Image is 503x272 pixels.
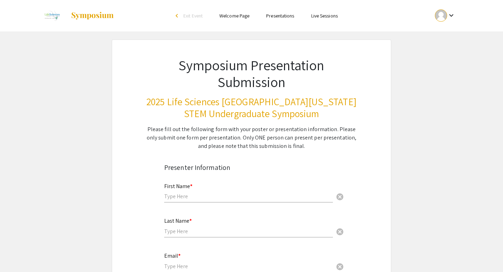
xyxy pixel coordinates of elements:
div: Please fill out the following form with your poster or presentation information. Please only subm... [146,125,357,150]
span: cancel [336,193,344,201]
div: arrow_back_ios [176,14,180,18]
button: Expand account dropdown [428,8,463,23]
button: Clear [333,189,347,203]
div: Presenter Information [164,162,339,173]
span: Exit Event [183,13,203,19]
h3: 2025 Life Sciences [GEOGRAPHIC_DATA][US_STATE] STEM Undergraduate Symposium [146,96,357,119]
a: Welcome Page [219,13,249,19]
mat-icon: Expand account dropdown [447,11,455,20]
mat-label: Email [164,252,181,259]
mat-label: First Name [164,182,192,190]
a: Presentations [266,13,294,19]
a: Live Sessions [311,13,338,19]
input: Type Here [164,263,333,270]
input: Type Here [164,228,333,235]
span: cancel [336,228,344,236]
a: 2025 Life Sciences South Florida STEM Undergraduate Symposium [40,7,114,24]
button: Clear [333,224,347,238]
img: 2025 Life Sciences South Florida STEM Undergraduate Symposium [40,7,64,24]
iframe: Chat [5,241,30,267]
img: Symposium by ForagerOne [71,12,114,20]
h1: Symposium Presentation Submission [146,57,357,90]
span: cancel [336,263,344,271]
mat-label: Last Name [164,217,192,224]
input: Type Here [164,193,333,200]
